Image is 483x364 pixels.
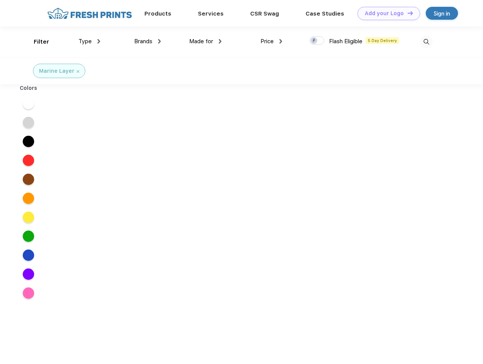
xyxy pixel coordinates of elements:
[329,38,362,45] span: Flash Eligible
[198,10,224,17] a: Services
[144,10,171,17] a: Products
[408,11,413,15] img: DT
[97,39,100,44] img: dropdown.png
[77,70,79,73] img: filter_cancel.svg
[78,38,92,45] span: Type
[158,39,161,44] img: dropdown.png
[250,10,279,17] a: CSR Swag
[14,84,43,92] div: Colors
[189,38,213,45] span: Made for
[45,7,134,20] img: fo%20logo%202.webp
[420,36,433,48] img: desktop_search.svg
[34,38,49,46] div: Filter
[365,10,404,17] div: Add your Logo
[134,38,152,45] span: Brands
[426,7,458,20] a: Sign in
[260,38,274,45] span: Price
[434,9,450,18] div: Sign in
[365,37,399,44] span: 5 Day Delivery
[219,39,221,44] img: dropdown.png
[39,67,74,75] div: Marine Layer
[279,39,282,44] img: dropdown.png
